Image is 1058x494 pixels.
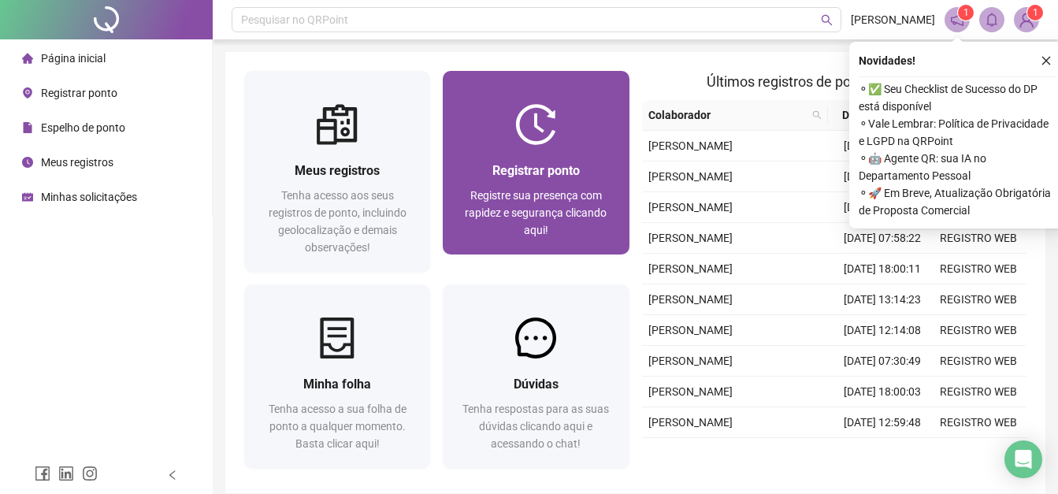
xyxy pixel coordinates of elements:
[950,13,964,27] span: notification
[930,377,1026,407] td: REGISTRO WEB
[930,346,1026,377] td: REGISTRO WEB
[465,189,607,236] span: Registre sua presença com rapidez e segurança clicando aqui!
[269,189,406,254] span: Tenha acesso aos seus registros de ponto, incluindo geolocalização e demais observações!
[303,377,371,392] span: Minha folha
[648,324,733,336] span: [PERSON_NAME]
[167,470,178,481] span: left
[82,466,98,481] span: instagram
[859,52,915,69] span: Novidades !
[930,254,1026,284] td: REGISTRO WEB
[821,14,833,26] span: search
[930,407,1026,438] td: REGISTRO WEB
[1015,8,1038,32] img: 90196
[22,87,33,98] span: environment
[648,170,733,183] span: [PERSON_NAME]
[834,106,902,124] span: Data/Hora
[985,13,999,27] span: bell
[295,163,380,178] span: Meus registros
[958,5,974,20] sup: 1
[35,466,50,481] span: facebook
[41,121,125,134] span: Espelho de ponto
[269,403,406,450] span: Tenha acesso a sua folha de ponto a qualquer momento. Basta clicar aqui!
[834,315,930,346] td: [DATE] 12:14:08
[930,284,1026,315] td: REGISTRO WEB
[851,11,935,28] span: [PERSON_NAME]
[648,139,733,152] span: [PERSON_NAME]
[443,284,629,468] a: DúvidasTenha respostas para as suas dúvidas clicando aqui e acessando o chat!
[828,100,921,131] th: Data/Hora
[834,131,930,162] td: [DATE] 18:00:15
[648,201,733,214] span: [PERSON_NAME]
[859,80,1056,115] span: ⚬ ✅ Seu Checklist de Sucesso do DP está disponível
[41,191,137,203] span: Minhas solicitações
[648,416,733,429] span: [PERSON_NAME]
[492,163,580,178] span: Registrar ponto
[812,110,822,120] span: search
[514,377,559,392] span: Dúvidas
[834,162,930,192] td: [DATE] 13:01:47
[930,223,1026,254] td: REGISTRO WEB
[859,115,1056,150] span: ⚬ Vale Lembrar: Política de Privacidade e LGPD na QRPoint
[648,262,733,275] span: [PERSON_NAME]
[834,223,930,254] td: [DATE] 07:58:22
[648,293,733,306] span: [PERSON_NAME]
[1041,55,1052,66] span: close
[22,53,33,64] span: home
[41,156,113,169] span: Meus registros
[834,192,930,223] td: [DATE] 12:06:53
[1004,440,1042,478] div: Open Intercom Messenger
[22,157,33,168] span: clock-circle
[834,438,930,469] td: [DATE] 12:01:03
[834,346,930,377] td: [DATE] 07:30:49
[41,52,106,65] span: Página inicial
[930,438,1026,469] td: REGISTRO WEB
[648,232,733,244] span: [PERSON_NAME]
[834,254,930,284] td: [DATE] 18:00:11
[859,184,1056,219] span: ⚬ 🚀 Em Breve, Atualização Obrigatória de Proposta Comercial
[963,7,969,18] span: 1
[1027,5,1043,20] sup: Atualize o seu contato no menu Meus Dados
[930,315,1026,346] td: REGISTRO WEB
[22,191,33,202] span: schedule
[834,377,930,407] td: [DATE] 18:00:03
[648,355,733,367] span: [PERSON_NAME]
[834,284,930,315] td: [DATE] 13:14:23
[462,403,609,450] span: Tenha respostas para as suas dúvidas clicando aqui e acessando o chat!
[1033,7,1038,18] span: 1
[648,106,807,124] span: Colaborador
[22,122,33,133] span: file
[58,466,74,481] span: linkedin
[244,71,430,272] a: Meus registrosTenha acesso aos seus registros de ponto, incluindo geolocalização e demais observa...
[809,103,825,127] span: search
[859,150,1056,184] span: ⚬ 🤖 Agente QR: sua IA no Departamento Pessoal
[707,73,961,90] span: Últimos registros de ponto sincronizados
[244,284,430,468] a: Minha folhaTenha acesso a sua folha de ponto a qualquer momento. Basta clicar aqui!
[41,87,117,99] span: Registrar ponto
[648,385,733,398] span: [PERSON_NAME]
[834,407,930,438] td: [DATE] 12:59:48
[443,71,629,254] a: Registrar pontoRegistre sua presença com rapidez e segurança clicando aqui!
